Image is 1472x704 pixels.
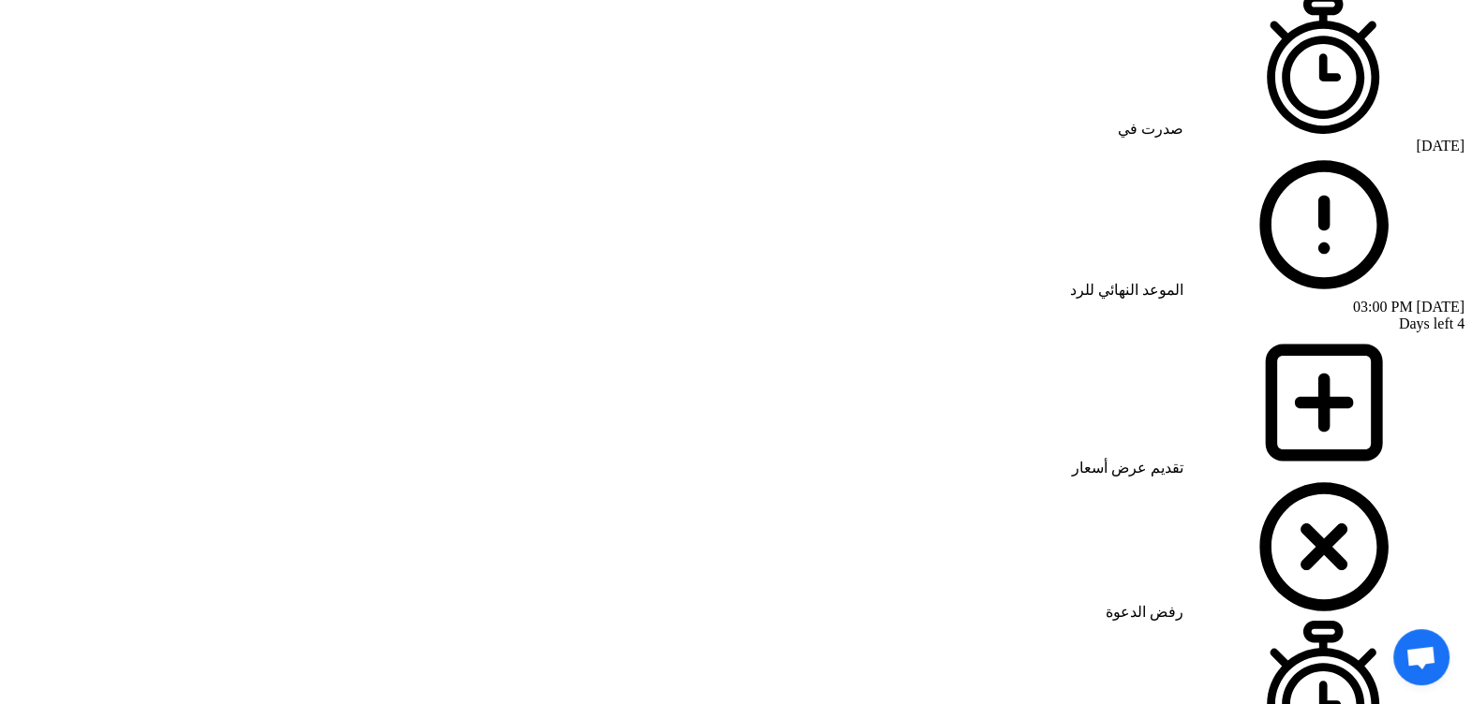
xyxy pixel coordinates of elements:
div: [DATE] [7,138,1465,154]
div: الموعد النهائي للرد [7,154,1465,299]
div: [DATE] 03:00 PM [7,299,1465,332]
div: رفض الدعوة [1029,477,1465,621]
a: Open chat [1393,629,1450,685]
div: 4 Days left [7,315,1465,332]
div: تقديم عرض أسعار [1029,332,1465,477]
